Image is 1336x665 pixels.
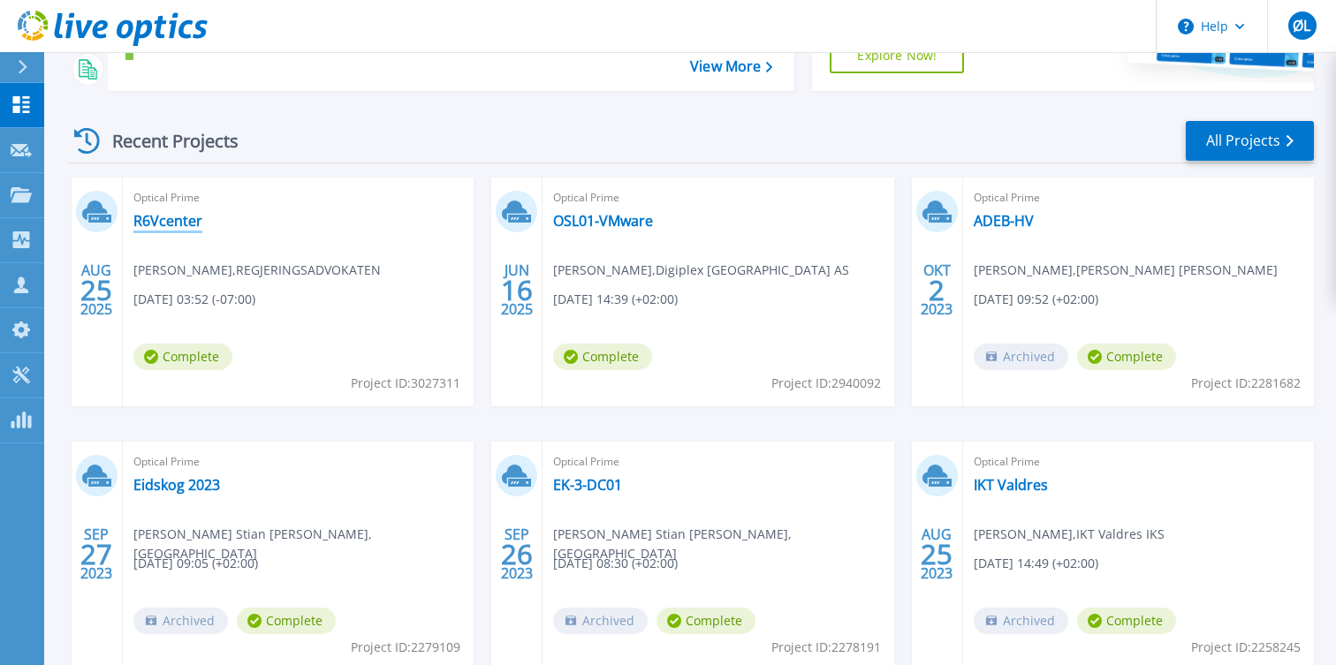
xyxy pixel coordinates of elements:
[921,547,953,562] span: 25
[830,38,964,73] a: Explore Now!
[974,608,1068,634] span: Archived
[657,608,755,634] span: Complete
[133,608,228,634] span: Archived
[974,261,1278,280] span: [PERSON_NAME] , [PERSON_NAME] [PERSON_NAME]
[974,452,1303,472] span: Optical Prime
[553,608,648,634] span: Archived
[553,261,849,280] span: [PERSON_NAME] , Digiplex [GEOGRAPHIC_DATA] AS
[974,188,1303,208] span: Optical Prime
[80,258,113,322] div: AUG 2025
[974,212,1034,230] a: ADEB-HV
[553,525,893,563] span: [PERSON_NAME] Stian [PERSON_NAME] , [GEOGRAPHIC_DATA]
[690,58,772,75] a: View More
[133,261,381,280] span: [PERSON_NAME] , REGJERINGSADVOKATEN
[920,522,953,586] div: AUG 2023
[68,119,262,162] div: Recent Projects
[133,525,474,563] span: [PERSON_NAME] Stian [PERSON_NAME] , [GEOGRAPHIC_DATA]
[133,452,463,472] span: Optical Prime
[133,476,220,494] a: Eidskog 2023
[1191,374,1301,393] span: Project ID: 2281682
[553,290,678,309] span: [DATE] 14:39 (+02:00)
[500,522,534,586] div: SEP 2023
[929,283,945,298] span: 2
[974,525,1165,544] span: [PERSON_NAME] , IKT Valdres IKS
[133,188,463,208] span: Optical Prime
[974,290,1098,309] span: [DATE] 09:52 (+02:00)
[553,476,622,494] a: EK-3-DC01
[133,212,202,230] a: R6Vcenter
[553,344,652,370] span: Complete
[500,258,534,322] div: JUN 2025
[553,188,883,208] span: Optical Prime
[1186,121,1314,161] a: All Projects
[553,212,653,230] a: OSL01-VMware
[133,290,255,309] span: [DATE] 03:52 (-07:00)
[553,554,678,573] span: [DATE] 08:30 (+02:00)
[237,608,336,634] span: Complete
[80,522,113,586] div: SEP 2023
[80,547,112,562] span: 27
[501,283,533,298] span: 16
[771,374,881,393] span: Project ID: 2940092
[501,547,533,562] span: 26
[920,258,953,322] div: OKT 2023
[974,344,1068,370] span: Archived
[1191,638,1301,657] span: Project ID: 2258245
[771,638,881,657] span: Project ID: 2278191
[133,554,258,573] span: [DATE] 09:05 (+02:00)
[351,638,460,657] span: Project ID: 2279109
[974,476,1048,494] a: IKT Valdres
[1077,344,1176,370] span: Complete
[133,344,232,370] span: Complete
[80,283,112,298] span: 25
[1077,608,1176,634] span: Complete
[1293,19,1310,33] span: ØL
[974,554,1098,573] span: [DATE] 14:49 (+02:00)
[351,374,460,393] span: Project ID: 3027311
[553,452,883,472] span: Optical Prime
